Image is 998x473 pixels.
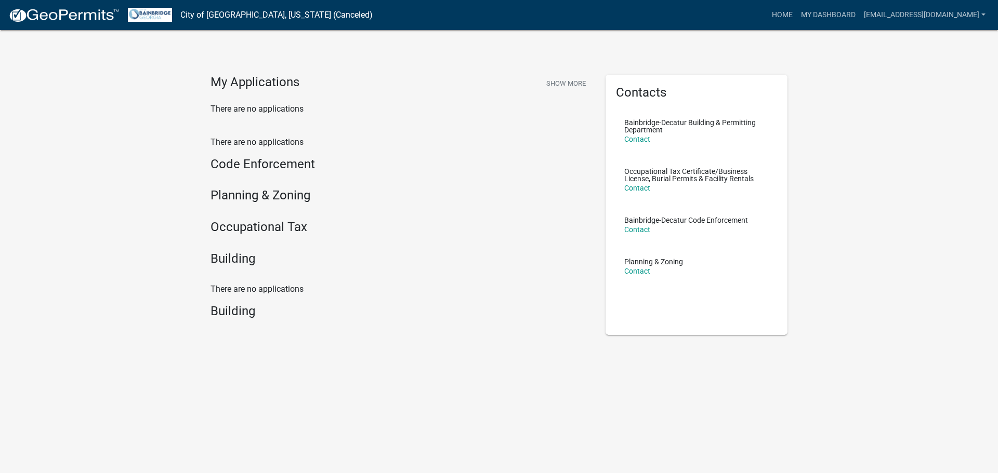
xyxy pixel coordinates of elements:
p: Bainbridge-Decatur Building & Permitting Department [624,119,769,133]
a: Contact [624,135,650,143]
p: Planning & Zoning [624,258,683,265]
p: Occupational Tax Certificate/Business License, Burial Permits & Facility Rentals [624,168,769,182]
p: Bainbridge-Decatur Code Enforcement [624,217,748,224]
a: Contact [624,267,650,275]
p: There are no applications [211,103,590,115]
p: There are no applications [211,283,590,295]
h4: My Applications [211,75,299,90]
h4: Code Enforcement [211,157,590,172]
h4: Building [211,304,590,319]
h5: Contacts [616,85,777,100]
a: [EMAIL_ADDRESS][DOMAIN_NAME] [860,5,990,25]
img: City of Bainbridge, Georgia (Canceled) [128,8,172,22]
p: There are no applications [211,136,590,148]
a: Home [768,5,797,25]
h4: Planning & Zoning [211,188,590,203]
h4: Building [211,251,590,266]
h4: Occupational Tax [211,220,590,235]
button: Show More [542,75,590,92]
a: My Dashboard [797,5,860,25]
a: City of [GEOGRAPHIC_DATA], [US_STATE] (Canceled) [180,6,373,24]
a: Contact [624,225,650,234]
a: Contact [624,184,650,192]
